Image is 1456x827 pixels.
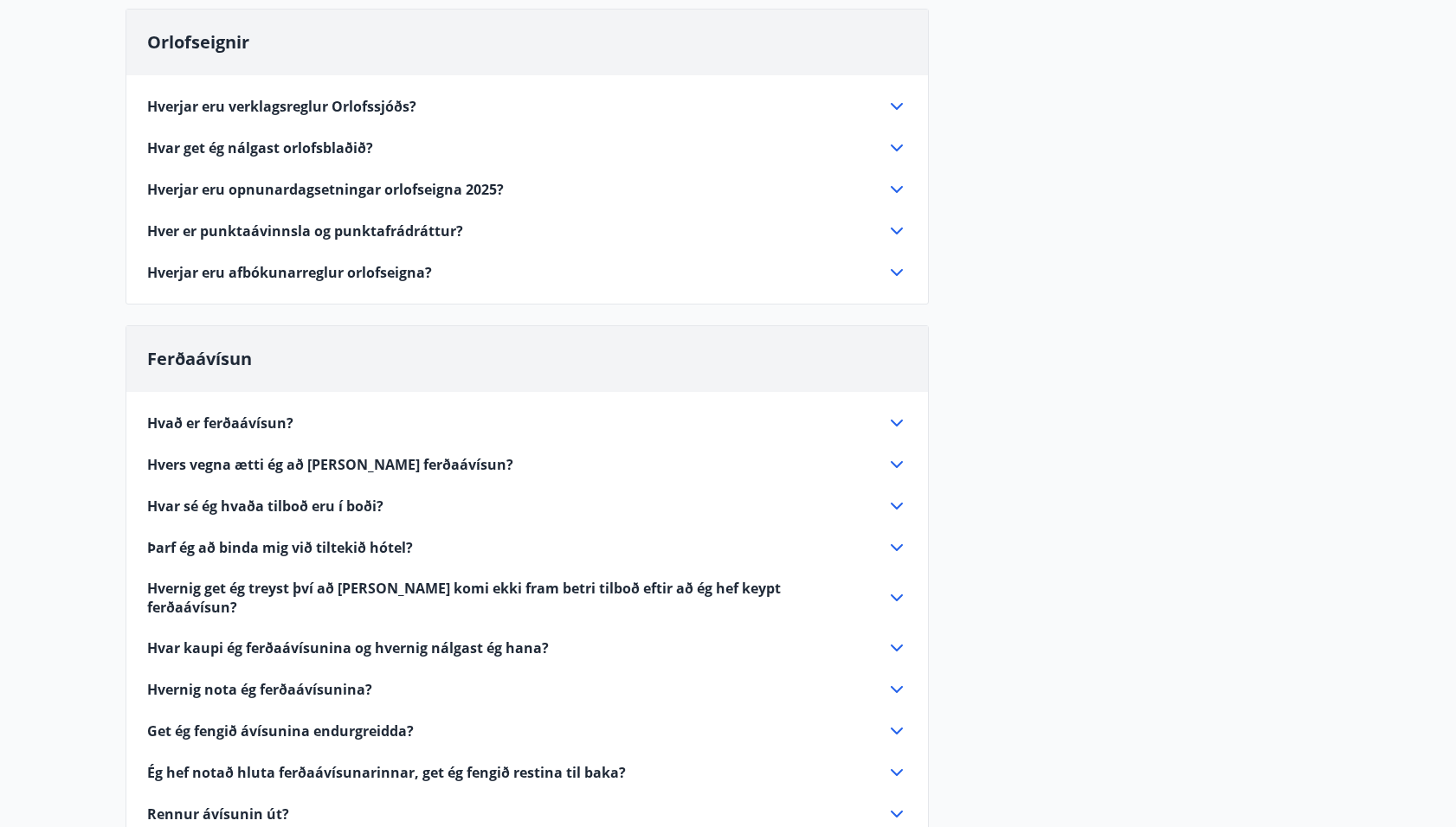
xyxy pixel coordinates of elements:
[147,138,907,158] div: Hvar get ég nálgast orlofsblaðið?
[147,497,383,516] span: Hvar sé ég hvaða tilboð eru í boði?
[147,138,373,157] span: Hvar get ég nálgast orlofsblaðið?
[147,762,907,783] div: Ég hef notað hluta ferðaávísunarinnar, get ég fengið restina til baka?
[147,537,907,558] div: Þarf ég að binda mig við tiltekið hótel?
[147,496,907,516] div: Hvar sé ég hvaða tilboð eru í boði?
[147,413,293,433] span: Hvað er ferðaávísun?
[147,179,907,200] div: Hverjar eru opnunardagsetningar orlofseigna 2025?
[147,454,907,475] div: Hvers vegna ætti ég að [PERSON_NAME] ferðaávísun?
[147,221,463,240] span: Hver er punktaávinnsla og punktafrádráttur?
[147,638,549,657] span: Hvar kaupi ég ferðaávísunina og hvernig nálgast ég hana?
[147,804,907,824] div: Rennur ávísunin út?
[147,180,504,199] span: Hverjar eru opnunardagsetningar orlofseigna 2025?
[147,680,372,699] span: Hvernig nota ég ferðaávísunina?
[147,262,907,283] div: Hverjar eru afbókunarreglur orlofseigna?
[147,579,866,617] span: Hvernig get ég treyst því að [PERSON_NAME] komi ekki fram betri tilboð eftir að ég hef keypt ferð...
[147,805,289,824] span: Rennur ávísunin út?
[147,221,907,241] div: Hver er punktaávinnsla og punktafrádráttur?
[147,30,249,54] span: Orlofseignir
[147,721,414,740] span: Get ég fengið ávísunina endurgreidda?
[147,763,626,782] span: Ég hef notað hluta ferðaávísunarinnar, get ég fengið restina til baka?
[147,413,907,433] div: Hvað er ferðaávísun?
[147,263,432,282] span: Hverjar eru afbókunarreglur orlofseigna?
[147,638,907,658] div: Hvar kaupi ég ferðaávísunina og hvernig nálgast ég hana?
[147,721,907,741] div: Get ég fengið ávísunina endurgreidda?
[147,97,416,116] span: Hverjar eru verklagsreglur Orlofssjóðs?
[147,538,413,557] span: Þarf ég að binda mig við tiltekið hótel?
[147,96,907,117] div: Hverjar eru verklagsreglur Orlofssjóðs?
[147,679,907,700] div: Hvernig nota ég ferðaávísunina?
[147,347,252,370] span: Ferðaávísun
[147,579,907,617] div: Hvernig get ég treyst því að [PERSON_NAME] komi ekki fram betri tilboð eftir að ég hef keypt ferð...
[147,455,513,474] span: Hvers vegna ætti ég að [PERSON_NAME] ferðaávísun?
